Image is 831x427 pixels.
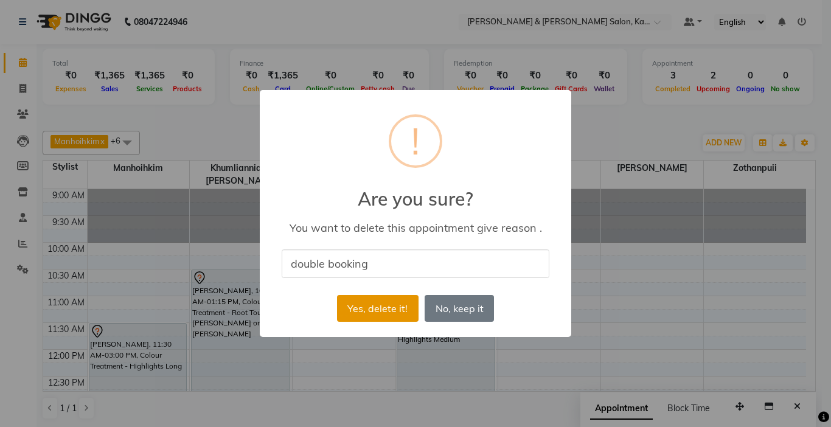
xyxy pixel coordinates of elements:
[282,249,549,278] input: Please enter the reason
[337,295,419,322] button: Yes, delete it!
[425,295,494,322] button: No, keep it
[411,117,420,165] div: !
[260,173,571,210] h2: Are you sure?
[277,221,554,235] div: You want to delete this appointment give reason .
